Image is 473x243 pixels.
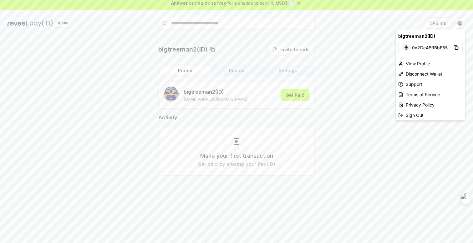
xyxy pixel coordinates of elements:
[412,44,451,51] span: 0x2Dc4BffBbE65 ...
[396,79,465,89] a: Support
[396,100,465,110] a: Privacy Policy
[396,110,465,120] div: Sign Out
[402,44,410,51] img: Ethereum
[396,58,465,69] div: View Profile
[396,30,465,42] div: bigtreeman2(ID)
[396,69,465,79] div: Disconnect Wallet
[396,89,465,100] a: Terms of Service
